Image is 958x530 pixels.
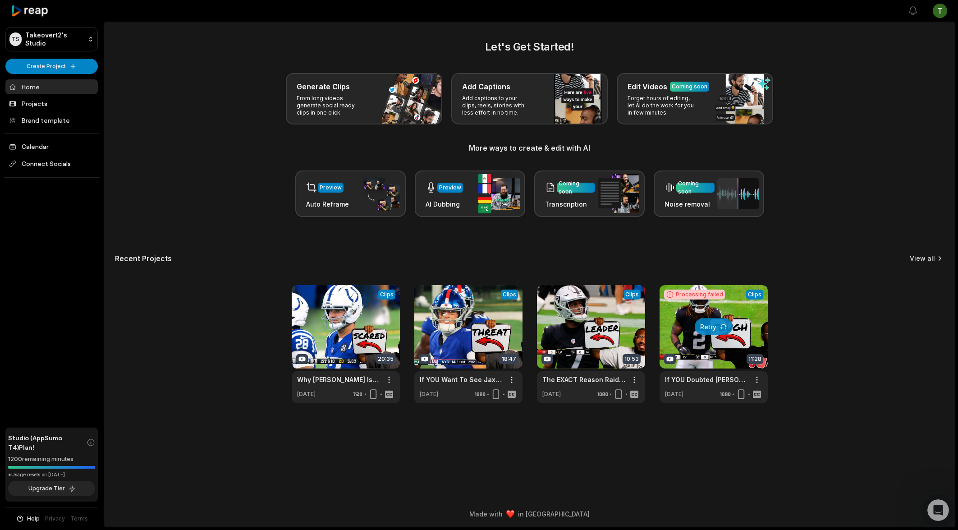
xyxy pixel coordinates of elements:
[559,180,593,196] div: Coming soon
[7,249,173,279] div: Takeovert2 says…
[506,510,514,518] img: heart emoji
[678,180,713,196] div: Coming soon
[14,222,85,227] div: [PERSON_NAME] • [DATE]
[598,174,639,213] img: transcription.png
[96,254,166,262] a: [URL][DOMAIN_NAME]
[542,375,625,384] a: The EXACT Reason Raiders Brought In [PERSON_NAME] To CONQUER The AFC West
[665,375,748,384] div: If YOU Doubted [PERSON_NAME] Power - These RUNS Will SHOCK You
[5,139,98,154] a: Calendar
[628,95,697,116] p: Forget hours of editing, let AI do the work for you in few minutes.
[672,83,707,91] div: Coming soon
[7,236,173,249] div: [DATE]
[439,184,461,192] div: Preview
[39,129,154,137] div: joined the conversation
[545,199,595,209] h3: Transcription
[26,5,40,19] img: Profile image for Sam
[7,127,173,147] div: Sam says…
[27,515,40,523] span: Help
[7,147,148,220] div: Hi Takeovert2, ​ Sam here from reap 👋🏼. Thanks for reaching out and apologies for the inconvenien...
[910,254,935,263] a: View all
[14,288,21,295] button: Emoji picker
[5,113,98,128] a: Brand template
[14,153,141,215] div: Hi Takeovert2, ﻿​﻿ ﻿Sam here from reap 👋🏼. Thanks for reaching out and apologies for the inconven...
[16,515,40,523] button: Help
[155,285,169,299] button: Send a message…
[28,288,36,295] button: Gif picker
[115,143,944,153] h3: More ways to create & edit with AI
[478,174,520,213] img: ai_dubbing.png
[462,81,510,92] h3: Add Captions
[927,499,949,521] iframe: Intercom live chat
[5,59,98,74] button: Create Project
[25,31,83,47] p: Takeovert2's Studio
[426,199,463,209] h3: AI Dubbing
[44,5,102,11] h1: [PERSON_NAME]
[57,288,64,295] button: Start recording
[5,156,98,172] span: Connect Socials
[27,128,36,137] img: Profile image for Sam
[9,32,22,46] div: TS
[158,4,174,20] div: Close
[44,11,87,20] p: Active 23h ago
[297,81,350,92] h3: Generate Clips
[462,95,532,116] p: Add captions to your clips, reels, stories with less effort in no time.
[5,96,98,111] a: Projects
[8,433,87,452] span: Studio (AppSumo T4) Plan!
[7,35,173,115] div: Takeovert2 says…
[115,39,944,55] h2: Let's Get Started!
[628,81,667,92] h3: Edit Videos
[297,95,367,116] p: From long videos generate social ready clips in one click.
[306,199,349,209] h3: Auto Reframe
[8,455,95,464] div: 1200 remaining minutes
[8,269,173,285] textarea: Message…
[112,509,947,519] div: Made with in [GEOGRAPHIC_DATA]
[7,147,173,236] div: Sam says…
[40,40,166,102] div: After I edit a video when I try to export the adjustments will not be made. Instead the screen ma...
[665,199,715,209] h3: Noise removal
[8,471,95,478] div: *Usage resets on [DATE]
[141,4,158,21] button: Home
[320,184,342,192] div: Preview
[88,249,173,268] div: [URL][DOMAIN_NAME]
[717,178,759,209] img: noise_removal.png
[297,375,380,384] a: Why [PERSON_NAME] Is BARELY An Upgrade Over What The Colts Already Had
[32,35,173,107] div: After I edit a video when I try to export the adjustments will not be made. Instead the screen ma...
[45,515,65,523] a: Privacy
[695,318,733,335] button: Retry
[6,4,23,21] button: go back
[115,254,172,263] h2: Recent Projects
[8,481,95,496] button: Upgrade Tier
[70,515,88,523] a: Terms
[5,79,98,94] a: Home
[359,176,400,212] img: auto_reframe.png
[420,375,503,384] a: If YOU Want To See Jaxson Dart STEAL The Giants QB Job - WATCH THIS
[43,288,50,295] button: Upload attachment
[7,115,173,127] div: [DATE]
[39,129,89,136] b: [PERSON_NAME]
